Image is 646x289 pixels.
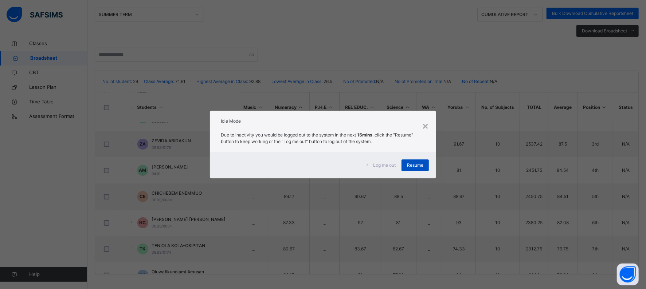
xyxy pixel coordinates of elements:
[221,132,425,145] p: Due to inactivity you would be logged out to the system in the next , click the "Resume" button t...
[407,162,423,169] span: Resume
[617,264,639,285] button: Open asap
[221,118,425,124] h2: Idle Mode
[373,162,396,169] span: Log me out
[422,118,429,133] div: ×
[357,132,372,138] strong: 15mins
